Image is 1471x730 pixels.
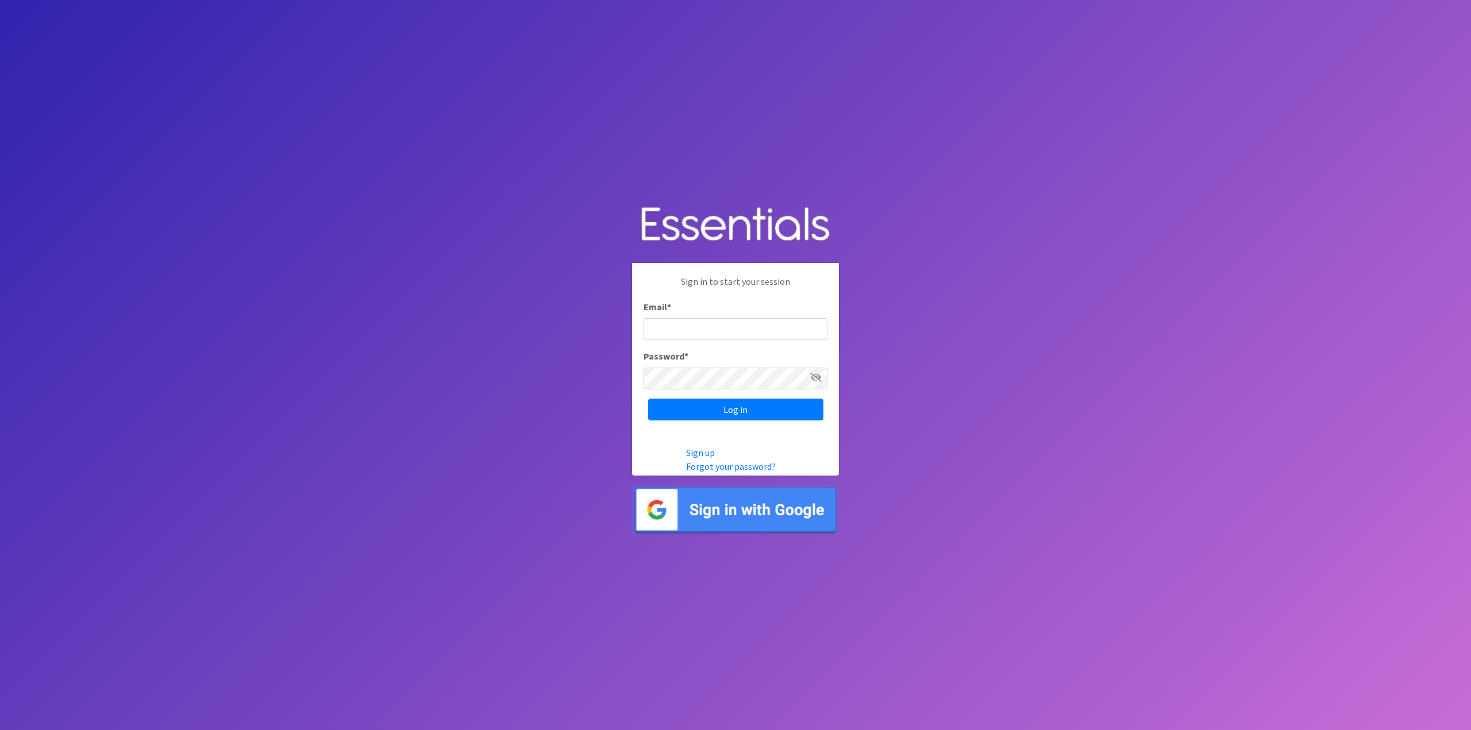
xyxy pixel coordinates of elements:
[632,485,839,535] img: Sign in with Google
[644,275,827,300] p: Sign in to start your session
[667,301,671,312] abbr: required
[684,350,688,362] abbr: required
[644,300,671,314] label: Email
[644,349,688,363] label: Password
[686,447,715,458] a: Sign up
[686,461,776,472] a: Forgot your password?
[648,399,823,420] input: Log in
[632,195,839,254] img: Human Essentials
